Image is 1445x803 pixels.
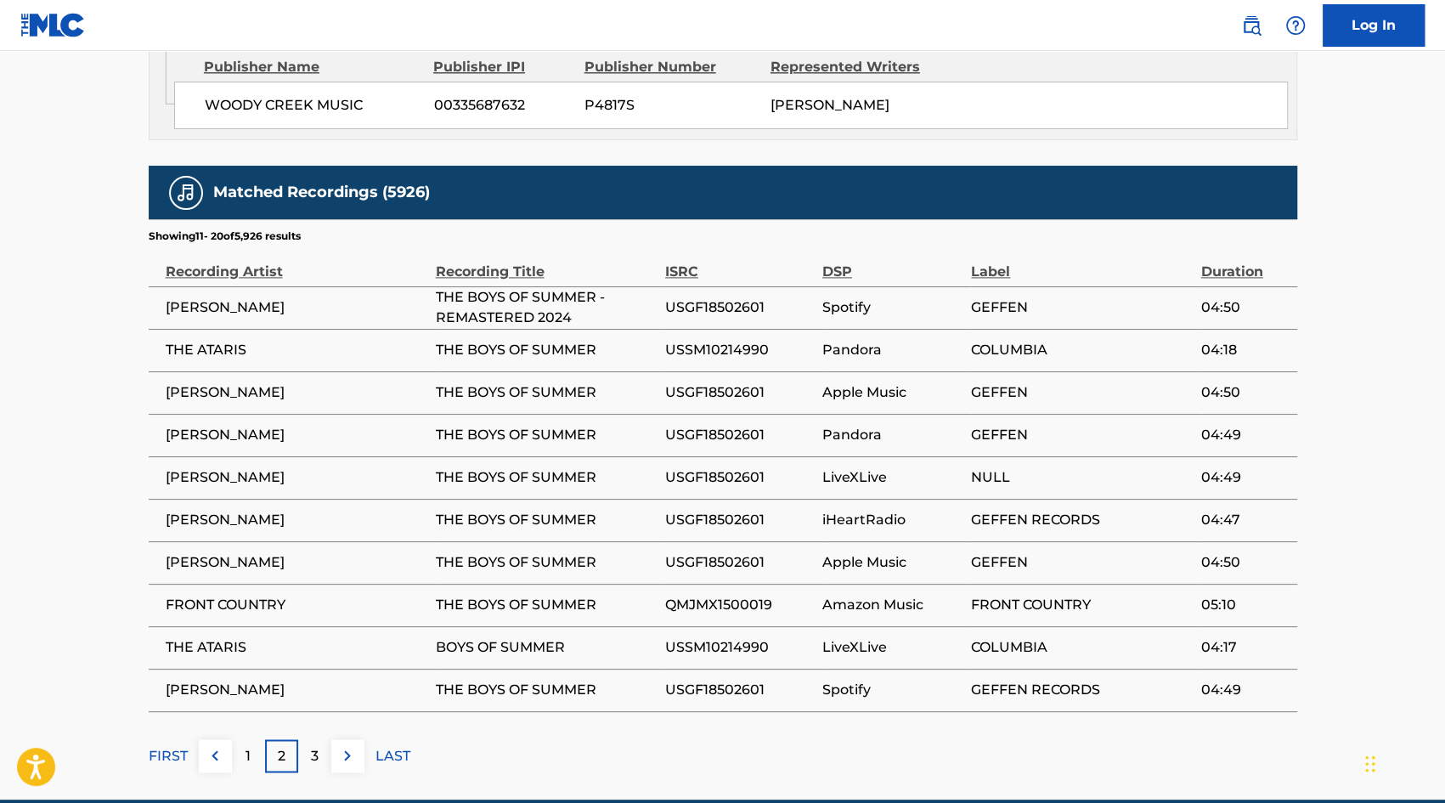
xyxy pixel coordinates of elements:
[1201,510,1289,530] span: 04:47
[971,340,1192,360] span: COLUMBIA
[822,297,962,318] span: Spotify
[436,510,657,530] span: THE BOYS OF SUMMER
[822,382,962,403] span: Apple Music
[822,595,962,615] span: Amazon Music
[822,425,962,445] span: Pandora
[1201,680,1289,700] span: 04:49
[436,340,657,360] span: THE BOYS OF SUMMER
[1201,382,1289,403] span: 04:50
[1234,8,1268,42] a: Public Search
[149,745,188,766] p: FIRST
[166,510,427,530] span: [PERSON_NAME]
[246,745,251,766] p: 1
[822,467,962,488] span: LiveXLive
[436,637,657,658] span: BOYS OF SUMMER
[665,244,814,282] div: ISRC
[665,595,814,615] span: QMJMX1500019
[436,287,657,328] span: THE BOYS OF SUMMER - REMASTERED 2024
[436,680,657,700] span: THE BOYS OF SUMMER
[1360,721,1445,803] iframe: Chat Widget
[822,637,962,658] span: LiveXLive
[665,467,814,488] span: USGF18502601
[337,745,358,766] img: right
[1365,738,1375,789] div: Drag
[1201,244,1289,282] div: Duration
[1201,637,1289,658] span: 04:17
[436,467,657,488] span: THE BOYS OF SUMMER
[822,510,962,530] span: iHeartRadio
[770,57,944,77] div: Represented Writers
[436,595,657,615] span: THE BOYS OF SUMMER
[971,680,1192,700] span: GEFFEN RECORDS
[166,382,427,403] span: [PERSON_NAME]
[311,745,319,766] p: 3
[971,467,1192,488] span: NULL
[166,595,427,615] span: FRONT COUNTRY
[1201,425,1289,445] span: 04:49
[971,595,1192,615] span: FRONT COUNTRY
[205,745,225,766] img: left
[665,552,814,573] span: USGF18502601
[665,510,814,530] span: USGF18502601
[166,244,427,282] div: Recording Artist
[166,680,427,700] span: [PERSON_NAME]
[971,552,1192,573] span: GEFFEN
[149,229,301,244] p: Showing 11 - 20 of 5,926 results
[436,425,657,445] span: THE BOYS OF SUMMER
[665,340,814,360] span: USSM10214990
[1241,15,1262,36] img: search
[213,183,430,202] h5: Matched Recordings (5926)
[971,425,1192,445] span: GEFFEN
[375,745,410,766] p: LAST
[433,57,572,77] div: Publisher IPI
[971,244,1192,282] div: Label
[1201,340,1289,360] span: 04:18
[1278,8,1312,42] div: Help
[822,680,962,700] span: Spotify
[971,382,1192,403] span: GEFFEN
[822,552,962,573] span: Apple Music
[584,57,758,77] div: Publisher Number
[436,552,657,573] span: THE BOYS OF SUMMER
[166,340,427,360] span: THE ATARIS
[1285,15,1306,36] img: help
[665,297,814,318] span: USGF18502601
[436,382,657,403] span: THE BOYS OF SUMMER
[166,425,427,445] span: [PERSON_NAME]
[1201,552,1289,573] span: 04:50
[434,95,572,116] span: 00335687632
[204,57,421,77] div: Publisher Name
[166,297,427,318] span: [PERSON_NAME]
[971,637,1192,658] span: COLUMBIA
[822,340,962,360] span: Pandora
[1201,595,1289,615] span: 05:10
[166,467,427,488] span: [PERSON_NAME]
[278,745,285,766] p: 2
[1201,467,1289,488] span: 04:49
[665,382,814,403] span: USGF18502601
[971,297,1192,318] span: GEFFEN
[665,680,814,700] span: USGF18502601
[166,637,427,658] span: THE ATARIS
[971,510,1192,530] span: GEFFEN RECORDS
[166,552,427,573] span: [PERSON_NAME]
[665,637,814,658] span: USSM10214990
[584,95,758,116] span: P4817S
[20,13,86,37] img: MLC Logo
[1201,297,1289,318] span: 04:50
[822,244,962,282] div: DSP
[665,425,814,445] span: USGF18502601
[176,183,196,203] img: Matched Recordings
[205,95,421,116] span: WOODY CREEK MUSIC
[1323,4,1425,47] a: Log In
[436,244,657,282] div: Recording Title
[770,97,889,113] span: [PERSON_NAME]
